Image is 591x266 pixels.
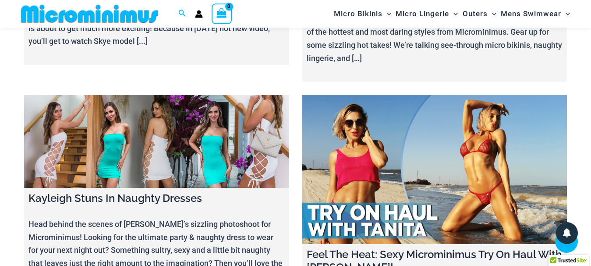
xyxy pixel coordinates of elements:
[330,1,573,26] nav: Site Navigation
[463,3,488,25] span: Outers
[28,192,285,205] h4: Kayleigh Stuns In Naughty Dresses
[302,95,567,244] a: Feel The Heat: Sexy Microminimus Try On Haul With Tanita!
[195,10,203,18] a: Account icon link
[24,95,289,188] a: Kayleigh Stuns In Naughty Dresses
[334,3,382,25] span: Micro Bikinis
[212,4,232,24] a: View Shopping Cart, empty
[18,4,162,24] img: MM SHOP LOGO FLAT
[332,3,393,25] a: Micro BikinisMenu ToggleMenu Toggle
[460,3,499,25] a: OutersMenu ToggleMenu Toggle
[449,3,458,25] span: Menu Toggle
[501,3,561,25] span: Mens Swimwear
[499,3,572,25] a: Mens SwimwearMenu ToggleMenu Toggle
[393,3,460,25] a: Micro LingerieMenu ToggleMenu Toggle
[382,3,391,25] span: Menu Toggle
[396,3,449,25] span: Micro Lingerie
[561,3,570,25] span: Menu Toggle
[488,3,496,25] span: Menu Toggle
[178,8,186,19] a: Search icon link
